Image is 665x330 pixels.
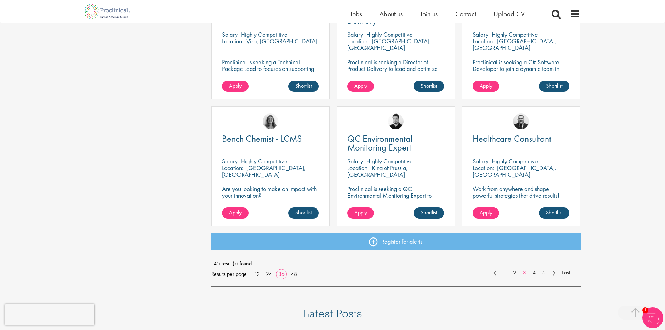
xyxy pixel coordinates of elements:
span: Location: [347,164,369,172]
span: Salary [222,157,238,165]
a: 24 [264,270,274,278]
p: Proclinical is seeking a Technical Package Lead to focuses on supporting the integration of mecha... [222,59,319,92]
a: 4 [529,269,539,277]
span: Salary [347,157,363,165]
img: Jakub Hanas [513,113,529,129]
span: 145 result(s) found [211,258,581,269]
a: QC Environmental Monitoring Expert [347,134,444,152]
img: Anderson Maldonado [388,113,404,129]
a: Apply [347,81,374,92]
span: Location: [347,37,369,45]
p: Highly Competitive [241,30,287,38]
p: Highly Competitive [492,157,538,165]
p: [GEOGRAPHIC_DATA], [GEOGRAPHIC_DATA] [222,164,306,178]
a: Shortlist [539,207,569,219]
p: Proclinical is seeking a C# Software Developer to join a dynamic team in [GEOGRAPHIC_DATA], [GEOG... [473,59,569,85]
a: 36 [276,270,287,278]
p: Are you looking to make an impact with your innovation? [222,185,319,199]
span: Apply [354,209,367,216]
a: 3 [519,269,530,277]
a: Apply [473,207,499,219]
img: Jackie Cerchio [263,113,278,129]
span: Healthcare Consultant [473,133,551,145]
a: Healthcare Consultant [473,134,569,143]
span: Results per page [211,269,247,279]
a: 12 [252,270,262,278]
p: Work from anywhere and shape powerful strategies that drive results! Enjoy the freedom of remote ... [473,185,569,212]
a: Director of Product Delivery [347,8,444,25]
span: Location: [222,37,243,45]
p: Highly Competitive [241,157,287,165]
p: Highly Competitive [492,30,538,38]
a: 1 [500,269,510,277]
a: Shortlist [539,81,569,92]
a: Apply [222,81,249,92]
span: Apply [229,82,242,89]
a: Shortlist [414,81,444,92]
a: Shortlist [288,207,319,219]
a: Apply [473,81,499,92]
p: [GEOGRAPHIC_DATA], [GEOGRAPHIC_DATA] [473,37,556,52]
p: [GEOGRAPHIC_DATA], [GEOGRAPHIC_DATA] [347,37,431,52]
span: Apply [480,82,492,89]
img: Chatbot [642,307,663,328]
a: Apply [222,207,249,219]
span: Salary [473,157,488,165]
iframe: reCAPTCHA [5,304,94,325]
p: Proclinical is seeking a Director of Product Delivery to lead and optimize product delivery pract... [347,59,444,85]
p: Proclinical is seeking a QC Environmental Monitoring Expert to support quality control operations... [347,185,444,212]
span: Salary [347,30,363,38]
p: King of Prussia, [GEOGRAPHIC_DATA] [347,164,408,178]
p: Highly Competitive [366,157,413,165]
span: Apply [354,82,367,89]
span: Location: [473,37,494,45]
a: Last [559,269,574,277]
a: Shortlist [414,207,444,219]
a: About us [379,9,403,19]
a: 5 [539,269,549,277]
h3: Latest Posts [303,308,362,324]
span: Apply [229,209,242,216]
a: 2 [510,269,520,277]
a: 48 [288,270,300,278]
a: Register for alerts [211,233,581,250]
a: Jobs [350,9,362,19]
span: 1 [642,307,648,313]
p: [GEOGRAPHIC_DATA], [GEOGRAPHIC_DATA] [473,164,556,178]
span: Salary [473,30,488,38]
span: Location: [473,164,494,172]
a: Bench Chemist - LCMS [222,134,319,143]
p: Visp, [GEOGRAPHIC_DATA] [246,37,317,45]
span: Apply [480,209,492,216]
span: QC Environmental Monitoring Expert [347,133,412,153]
a: Upload CV [494,9,525,19]
span: Salary [222,30,238,38]
a: Shortlist [288,81,319,92]
a: Join us [420,9,438,19]
p: Highly Competitive [366,30,413,38]
span: Bench Chemist - LCMS [222,133,302,145]
span: Location: [222,164,243,172]
a: Contact [455,9,476,19]
a: Apply [347,207,374,219]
